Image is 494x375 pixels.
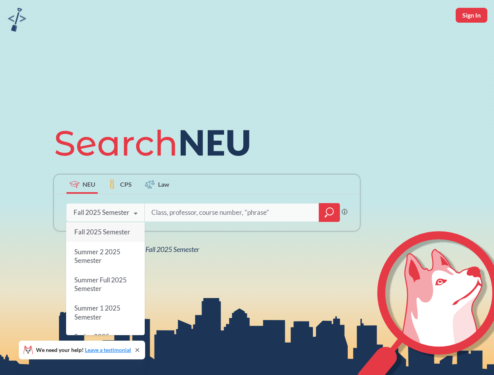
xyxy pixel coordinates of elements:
svg: magnifying glass [325,207,334,218]
span: Summer 1 2025 Semester [74,304,120,321]
span: CPS [120,180,132,189]
span: Fall 2025 Semester [74,228,130,236]
div: Fall 2025 Semester [74,208,129,217]
span: NEU [83,180,95,189]
a: Leave a testimonial [85,346,131,353]
span: Spring 2025 Semester [74,332,110,349]
img: sandbox logo [8,8,26,32]
a: sandbox logo [8,8,26,34]
button: Sign In [456,8,487,23]
span: We need your help! [36,347,131,353]
span: Law [158,180,169,189]
span: Summer Full 2025 Semester [74,276,127,293]
span: NEU Fall 2025 Semester [131,245,199,254]
span: Summer 2 2025 Semester [74,248,120,264]
div: magnifying glass [319,203,340,222]
input: Class, professor, course number, "phrase" [151,204,313,221]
